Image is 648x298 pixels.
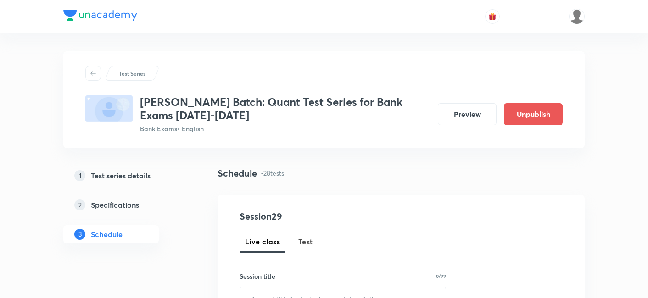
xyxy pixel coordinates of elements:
img: fallback-thumbnail.png [85,95,133,122]
span: Test [298,236,313,247]
a: 2Specifications [63,196,188,214]
a: 1Test series details [63,166,188,185]
h3: [PERSON_NAME] Batch: Quant Test Series for Bank Exams [DATE]-[DATE] [140,95,430,122]
p: 0/99 [436,274,446,278]
button: Preview [438,103,497,125]
p: 3 [74,229,85,240]
p: 1 [74,170,85,181]
button: Unpublish [504,103,563,125]
p: • 28 tests [261,168,284,178]
p: Test Series [119,69,145,77]
h4: Schedule [218,166,257,180]
img: avatar [488,12,497,21]
img: Company Logo [63,10,137,21]
p: Bank Exams • English [140,124,430,133]
span: Live class [245,236,280,247]
a: Company Logo [63,10,137,23]
h4: Session 29 [240,210,407,223]
img: Drishti Chauhan [569,9,585,24]
h5: Test series details [91,170,151,181]
h5: Specifications [91,199,139,210]
h5: Schedule [91,229,123,240]
button: avatar [485,9,500,24]
h6: Session title [240,271,275,281]
p: 2 [74,199,85,210]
